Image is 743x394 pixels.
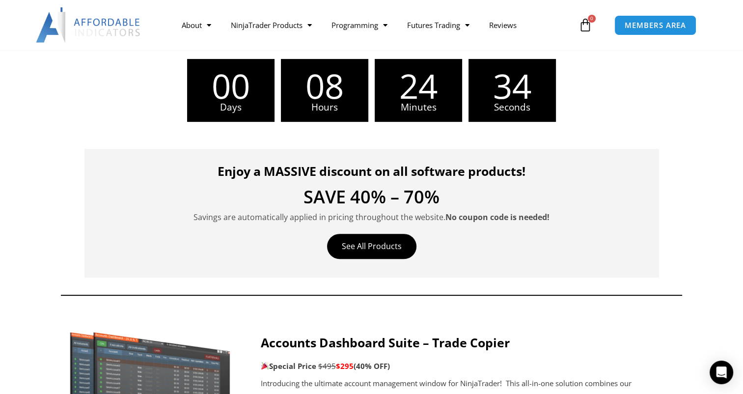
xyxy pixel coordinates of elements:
span: Seconds [468,103,556,112]
a: Reviews [479,14,526,36]
strong: Special Price [261,361,316,371]
a: 0 [564,11,607,39]
a: Programming [322,14,397,36]
a: MEMBERS AREA [614,15,696,35]
span: 0 [588,15,596,23]
a: Futures Trading [397,14,479,36]
img: 🎉 [261,362,269,369]
img: LogoAI | Affordable Indicators – NinjaTrader [36,7,141,43]
div: Open Intercom Messenger [710,361,733,384]
a: NinjaTrader Products [221,14,322,36]
a: About [172,14,221,36]
span: 08 [281,69,368,103]
strong: Accounts Dashboard Suite – Trade Copier [261,334,510,351]
span: MEMBERS AREA [625,22,686,29]
span: $495 [318,361,336,371]
span: 24 [375,69,462,103]
span: 00 [187,69,275,103]
span: Minutes [375,103,462,112]
span: 34 [468,69,556,103]
h4: SAVE 40% – 70% [99,188,644,206]
span: Hours [281,103,368,112]
span: Days [187,103,275,112]
span: $295 [336,361,354,371]
p: Savings are automatically applied in pricing throughout the website. [99,211,644,224]
b: (40% OFF) [354,361,390,371]
h4: Enjoy a MASSIVE discount on all software products! [99,164,644,178]
nav: Menu [172,14,576,36]
a: See All Products [327,234,416,259]
strong: No coupon code is needed! [445,212,550,223]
